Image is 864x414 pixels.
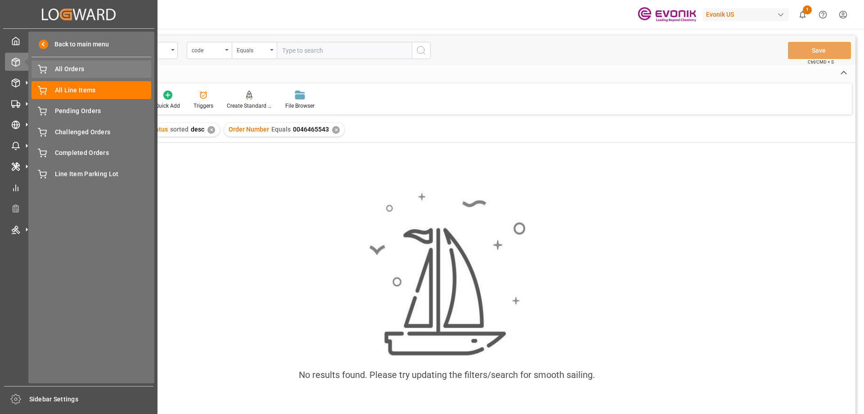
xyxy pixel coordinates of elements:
span: 0046465543 [293,126,329,133]
span: All Line Items [55,86,152,95]
div: Equals [237,44,267,55]
input: Type to search [277,42,412,59]
button: show 1 new notifications [792,5,813,25]
a: All Line Items [31,81,151,99]
a: Pending Orders [31,102,151,120]
span: Order Number [229,126,269,133]
button: open menu [232,42,277,59]
a: Completed Orders [31,144,151,162]
div: No results found. Please try updating the filters/search for smooth sailing. [299,368,595,382]
div: File Browser [285,102,315,110]
span: Challenged Orders [55,127,152,137]
div: ✕ [207,126,215,134]
span: Line Item Parking Lot [55,169,152,179]
span: 1 [803,5,812,14]
div: Create Standard Shipment [227,102,272,110]
button: open menu [187,42,232,59]
span: sorted [170,126,189,133]
span: Back to main menu [48,40,109,49]
img: smooth_sailing.jpeg [368,191,526,357]
div: code [192,44,222,55]
a: Line Item Parking Lot [31,165,151,182]
a: Challenged Orders [31,123,151,141]
span: Sidebar Settings [29,395,154,404]
div: Evonik US [702,8,789,21]
span: Equals [271,126,291,133]
span: All Orders [55,64,152,74]
button: search button [412,42,431,59]
button: Save [788,42,851,59]
img: Evonik-brand-mark-Deep-Purple-RGB.jpeg_1700498283.jpeg [638,7,696,23]
div: Quick Add [155,102,180,110]
a: My Reports [5,178,153,196]
span: Completed Orders [55,148,152,158]
a: Transport Planner [5,200,153,217]
button: Help Center [813,5,833,25]
span: Ctrl/CMD + S [808,59,834,65]
a: My Cockpit [5,32,153,50]
a: All Orders [31,60,151,78]
div: ✕ [332,126,340,134]
span: Pending Orders [55,106,152,116]
div: Triggers [193,102,213,110]
button: Evonik US [702,6,792,23]
span: desc [191,126,204,133]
